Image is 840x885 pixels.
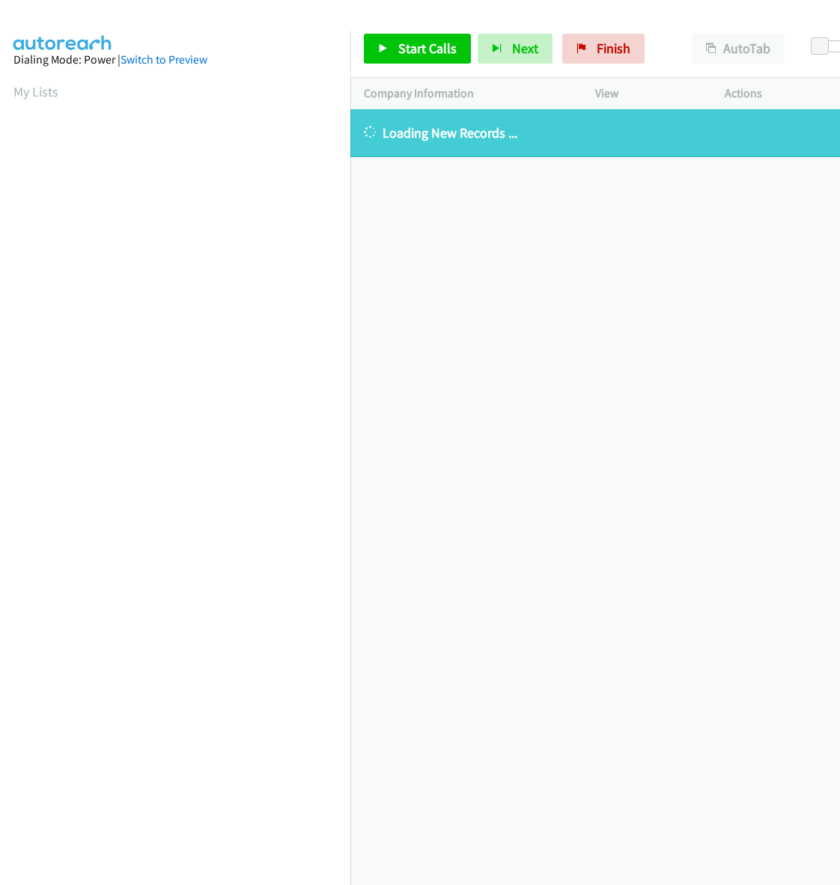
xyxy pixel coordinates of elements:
[13,83,58,100] a: My Lists
[692,34,785,64] button: AutoTab
[13,51,337,69] div: Dialing Mode: Power |
[121,52,207,67] a: Switch to Preview
[725,85,827,102] p: Actions
[562,34,645,64] a: Finish
[512,40,538,57] span: Next
[13,115,350,826] iframe: Dialpad
[364,123,827,143] p: Loading New Records ...
[364,34,471,64] a: Start Calls
[595,85,698,102] p: View
[597,40,630,57] span: Finish
[398,40,457,57] span: Start Calls
[364,85,568,102] p: Company Information
[478,34,553,64] button: Next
